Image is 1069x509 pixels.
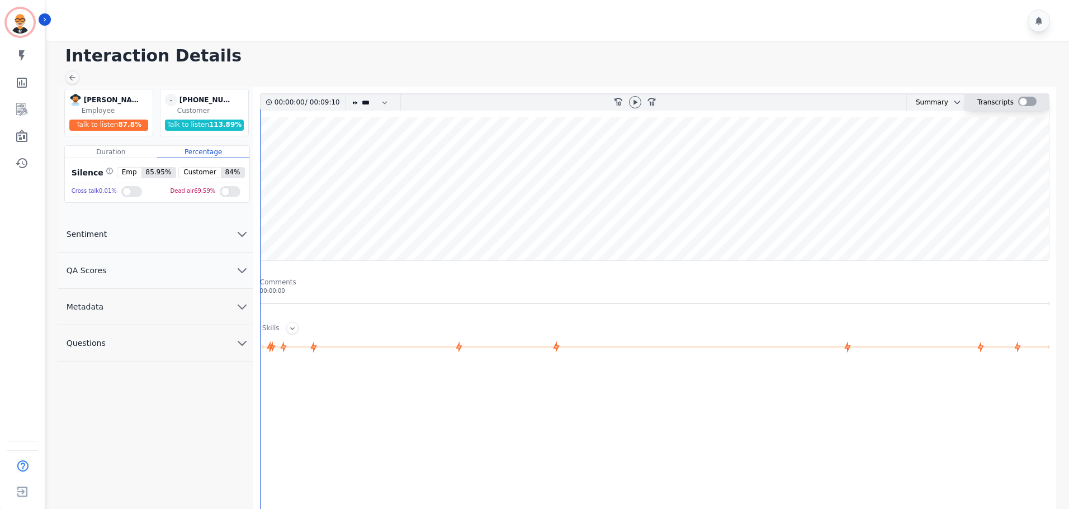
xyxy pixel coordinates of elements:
[260,287,1049,295] div: 00:00:00
[977,94,1014,111] div: Transcripts
[157,146,249,158] div: Percentage
[262,324,280,334] div: Skills
[179,168,220,178] span: Customer
[117,168,141,178] span: Emp
[179,94,235,106] div: [PHONE_NUMBER]
[953,98,962,107] svg: chevron down
[177,106,246,115] div: Customer
[235,264,249,277] svg: chevron down
[58,253,253,289] button: QA Scores chevron down
[260,278,1049,287] div: Comments
[275,94,305,111] div: 00:00:00
[7,9,34,36] img: Bordered avatar
[209,121,242,129] span: 113.89 %
[171,183,216,199] div: Dead air 69.59 %
[82,106,150,115] div: Employee
[65,46,1058,66] h1: Interaction Details
[235,300,249,313] svg: chevron down
[948,98,962,107] button: chevron down
[235,227,249,241] svg: chevron down
[84,94,140,106] div: [PERSON_NAME]
[907,94,948,111] div: Summary
[58,229,116,240] span: Sentiment
[141,168,176,178] span: 85.95 %
[69,167,113,178] div: Silence
[58,337,115,349] span: Questions
[165,94,177,106] span: -
[165,120,244,131] div: Talk to listen
[58,325,253,361] button: Questions chevron down
[69,120,149,131] div: Talk to listen
[58,289,253,325] button: Metadata chevron down
[308,94,338,111] div: 00:09:10
[275,94,343,111] div: /
[58,216,253,253] button: Sentiment chevron down
[72,183,117,199] div: Cross talk 0.01 %
[235,336,249,350] svg: chevron down
[58,265,116,276] span: QA Scores
[221,168,245,178] span: 84 %
[118,121,141,129] span: 87.8 %
[58,301,112,312] span: Metadata
[65,146,157,158] div: Duration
